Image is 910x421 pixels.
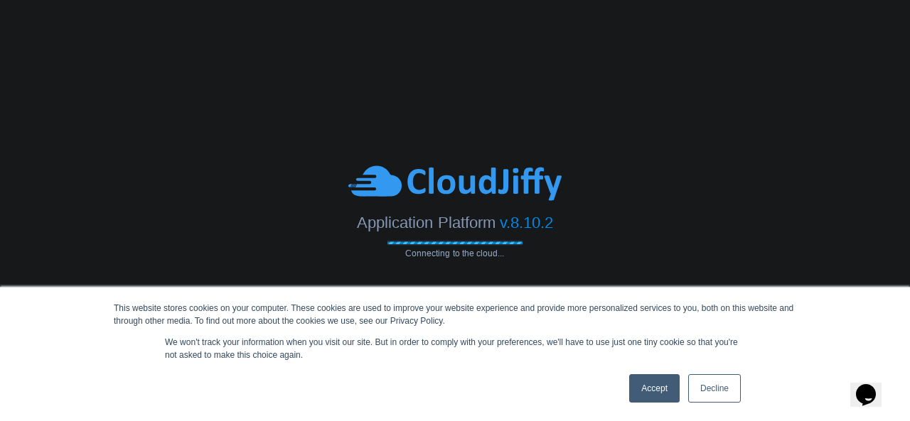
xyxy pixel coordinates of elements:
[348,163,562,202] img: CloudJiffy-Blue.svg
[357,213,495,231] span: Application Platform
[629,374,680,403] a: Accept
[688,374,741,403] a: Decline
[114,302,796,327] div: This website stores cookies on your computer. These cookies are used to improve your website expe...
[500,213,553,231] span: v.8.10.2
[165,336,745,361] p: We won't track your information when you visit our site. But in order to comply with your prefere...
[850,364,896,407] iframe: chat widget
[387,248,523,258] span: Connecting to the cloud...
